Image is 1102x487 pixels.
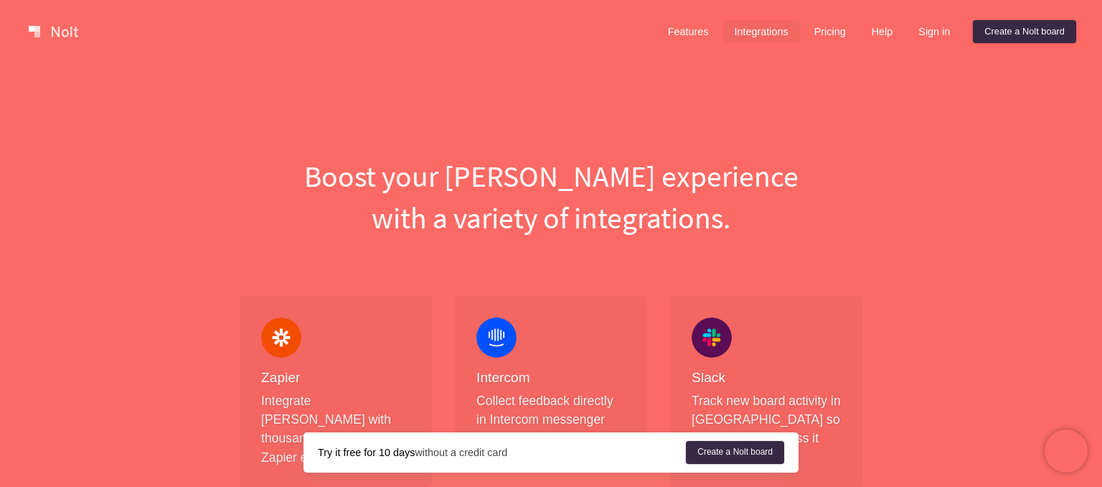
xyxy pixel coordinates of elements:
[228,155,874,238] h1: Boost your [PERSON_NAME] experience with a variety of integrations.
[803,20,857,43] a: Pricing
[722,20,799,43] a: Integrations
[476,369,626,387] h4: Intercom
[261,369,410,387] h4: Zapier
[692,369,841,387] h4: Slack
[318,447,415,458] strong: Try it free for 10 days
[973,20,1076,43] a: Create a Nolt board
[907,20,961,43] a: Sign in
[686,441,784,464] a: Create a Nolt board
[476,391,626,448] p: Collect feedback directly in Intercom messenger home and live chat.
[261,391,410,468] p: Integrate [PERSON_NAME] with thousands of apps in the Zapier ecosystem.
[692,391,841,468] p: Track new board activity in [GEOGRAPHIC_DATA] so that you can address it quickly.
[1045,430,1088,473] iframe: Chatra live chat
[860,20,905,43] a: Help
[318,445,686,460] div: without a credit card
[656,20,720,43] a: Features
